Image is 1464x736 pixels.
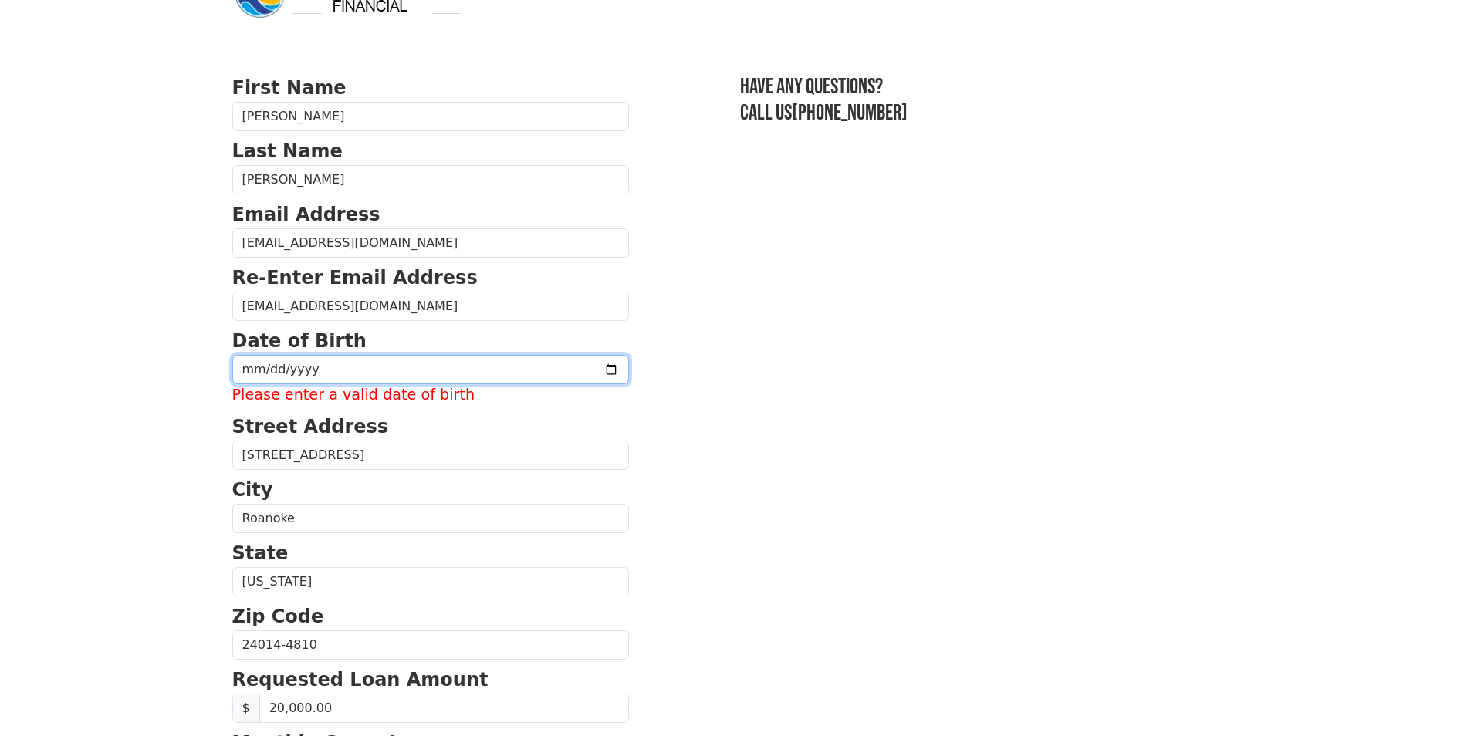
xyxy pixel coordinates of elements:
input: First Name [232,102,629,131]
strong: City [232,479,273,501]
strong: Zip Code [232,606,324,627]
strong: Street Address [232,416,389,437]
h3: Have any questions? [740,74,1232,100]
strong: Email Address [232,204,380,225]
input: Last Name [232,165,629,194]
h3: Call us [740,100,1232,127]
input: Requested Loan Amount [259,694,629,723]
input: Email Address [232,228,629,258]
span: $ [232,694,260,723]
input: Zip Code [232,630,629,660]
input: City [232,504,629,533]
a: [PHONE_NUMBER] [792,100,908,126]
strong: Requested Loan Amount [232,669,489,690]
input: Street Address [232,441,629,470]
label: Please enter a valid date of birth [232,384,629,407]
strong: State [232,542,289,564]
input: Re-Enter Email Address [232,292,629,321]
strong: Last Name [232,140,343,162]
strong: First Name [232,77,347,99]
strong: Re-Enter Email Address [232,267,478,289]
strong: Date of Birth [232,330,367,352]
